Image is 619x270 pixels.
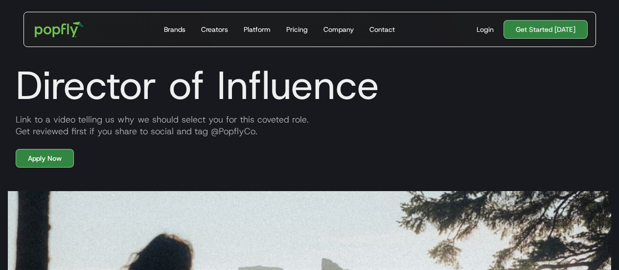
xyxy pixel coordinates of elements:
[282,12,312,47] a: Pricing
[16,149,74,168] a: Apply Now
[366,12,399,47] a: Contact
[164,25,185,34] div: Brands
[477,25,494,34] div: Login
[197,12,232,47] a: Creators
[240,12,275,47] a: Platform
[473,25,498,34] a: Login
[369,25,395,34] div: Contact
[8,62,611,109] h1: Director of Influence
[244,25,271,34] div: Platform
[323,25,354,34] div: Company
[286,25,308,34] div: Pricing
[320,12,358,47] a: Company
[504,20,588,39] a: Get Started [DATE]
[8,114,611,137] div: Link to a video telling us why we should select you for this coveted role. Get reviewed first if ...
[28,15,91,44] a: home
[160,12,189,47] a: Brands
[201,25,228,34] div: Creators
